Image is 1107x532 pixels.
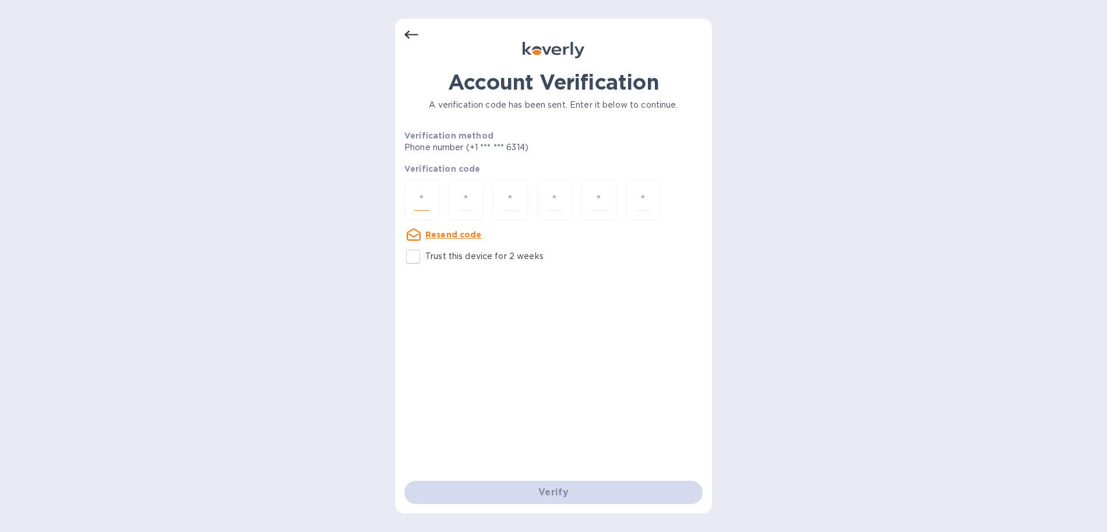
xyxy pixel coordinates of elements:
b: Verification method [404,131,493,140]
u: Resend code [425,230,482,239]
p: Phone number (+1 *** *** 6314) [404,141,618,154]
p: Verification code [404,163,703,175]
p: A verification code has been sent. Enter it below to continue. [404,99,703,111]
h1: Account Verification [404,70,703,94]
p: Trust this device for 2 weeks [425,250,544,263]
